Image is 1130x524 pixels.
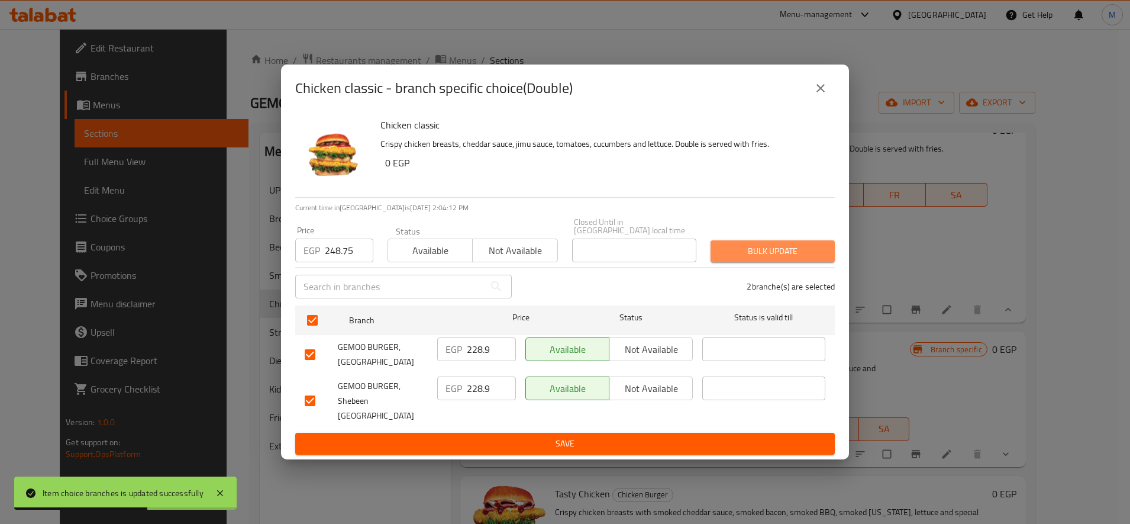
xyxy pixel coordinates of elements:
[380,117,825,133] h6: Chicken classic
[445,342,462,356] p: EGP
[467,377,516,400] input: Please enter price
[570,310,693,325] span: Status
[338,340,428,369] span: GEMOO BURGER, [GEOGRAPHIC_DATA]
[525,377,609,400] button: Available
[806,74,835,102] button: close
[295,275,485,298] input: Search in branches
[614,380,688,397] span: Not available
[609,337,693,361] button: Not available
[467,337,516,361] input: Please enter price
[43,487,204,500] div: Item choice branches is updated successfully
[295,202,835,213] p: Current time in [GEOGRAPHIC_DATA] is [DATE] 2:04:12 PM
[482,310,560,325] span: Price
[614,341,688,358] span: Not available
[338,379,428,423] span: GEMOO BURGER, Shebeen [GEOGRAPHIC_DATA]
[385,155,825,171] h6: 0 EGP
[380,137,825,152] p: Crispy chicken breasts, cheddar sauce, jimu sauce, tomatoes, cucumbers and lettuce. Double is ser...
[295,79,573,98] h2: Chicken classic - branch specific choice(Double)
[295,433,835,455] button: Save
[702,310,825,325] span: Status is valid till
[304,243,320,258] p: EGP
[531,380,605,397] span: Available
[720,244,825,259] span: Bulk update
[525,337,609,361] button: Available
[747,281,835,292] p: 2 branche(s) are selected
[349,313,472,328] span: Branch
[711,240,835,262] button: Bulk update
[445,381,462,396] p: EGP
[609,377,693,400] button: Not available
[531,341,605,358] span: Available
[295,117,371,192] img: Chicken classic
[477,242,553,259] span: Not available
[305,436,825,451] span: Save
[393,242,468,259] span: Available
[472,239,557,262] button: Not available
[325,239,373,262] input: Please enter price
[388,239,473,262] button: Available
